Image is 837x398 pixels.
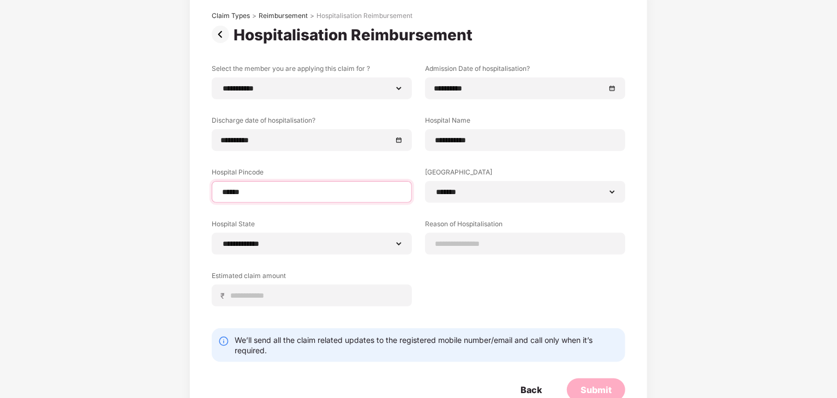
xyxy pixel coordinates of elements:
div: Back [521,384,542,396]
div: Reimbursement [259,11,308,20]
label: Hospital Pincode [212,167,412,181]
div: Hospitalisation Reimbursement [316,11,412,20]
div: > [310,11,314,20]
div: Hospitalisation Reimbursement [234,26,477,44]
label: Admission Date of hospitalisation? [425,64,625,77]
div: Claim Types [212,11,250,20]
img: svg+xml;base64,PHN2ZyBpZD0iUHJldi0zMngzMiIgeG1sbnM9Imh0dHA6Ly93d3cudzMub3JnLzIwMDAvc3ZnIiB3aWR0aD... [212,26,234,43]
div: Submit [581,384,612,396]
div: We’ll send all the claim related updates to the registered mobile number/email and call only when... [235,335,619,355]
label: Discharge date of hospitalisation? [212,116,412,129]
span: ₹ [220,291,229,301]
label: Hospital State [212,219,412,233]
img: svg+xml;base64,PHN2ZyBpZD0iSW5mby0yMHgyMCIgeG1sbnM9Imh0dHA6Ly93d3cudzMub3JnLzIwMDAvc3ZnIiB3aWR0aD... [218,336,229,347]
label: Reason of Hospitalisation [425,219,625,233]
label: Estimated claim amount [212,271,412,285]
label: [GEOGRAPHIC_DATA] [425,167,625,181]
label: Select the member you are applying this claim for ? [212,64,412,77]
div: > [252,11,256,20]
label: Hospital Name [425,116,625,129]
